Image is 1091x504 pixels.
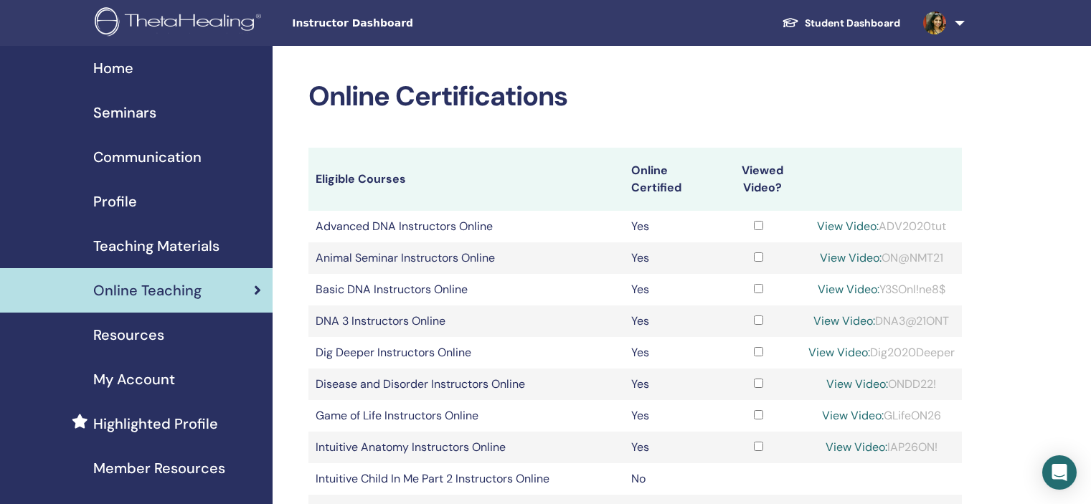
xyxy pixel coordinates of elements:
img: logo.png [95,7,266,39]
td: Yes [624,369,716,400]
td: Dig Deeper Instructors Online [308,337,624,369]
div: Dig2020Deeper [808,344,955,361]
td: Yes [624,211,716,242]
span: Online Teaching [93,280,202,301]
th: Online Certified [624,148,716,211]
a: View Video: [820,250,882,265]
h2: Online Certifications [308,80,962,113]
span: Resources [93,324,164,346]
a: View Video: [826,439,887,455]
span: Seminars [93,102,156,123]
td: Yes [624,274,716,305]
span: Profile [93,191,137,212]
td: Disease and Disorder Instructors Online [308,369,624,400]
a: View Video: [808,345,870,360]
td: Basic DNA Instructors Online [308,274,624,305]
td: Yes [624,337,716,369]
td: Intuitive Anatomy Instructors Online [308,432,624,463]
td: Yes [624,432,716,463]
span: Home [93,57,133,79]
td: Game of Life Instructors Online [308,400,624,432]
th: Viewed Video? [716,148,801,211]
td: DNA 3 Instructors Online [308,305,624,337]
div: ONDD22! [808,376,955,393]
td: Animal Seminar Instructors Online [308,242,624,274]
a: View Video: [817,219,879,234]
td: No [624,463,716,495]
th: Eligible Courses [308,148,624,211]
span: Highlighted Profile [93,413,218,434]
img: default.jpg [923,11,946,34]
td: Yes [624,305,716,337]
td: Advanced DNA Instructors Online [308,211,624,242]
span: Member Resources [93,457,225,479]
span: Instructor Dashboard [292,16,507,31]
div: IAP26ON! [808,439,955,456]
a: View Video: [813,313,875,328]
td: Yes [624,400,716,432]
span: Teaching Materials [93,235,219,257]
span: My Account [93,369,175,390]
td: Intuitive Child In Me Part 2 Instructors Online [308,463,624,495]
span: Communication [93,146,202,168]
div: Open Intercom Messenger [1042,455,1077,490]
img: graduation-cap-white.svg [782,16,799,29]
a: Student Dashboard [770,10,912,37]
div: ADV2020tut [808,218,955,235]
a: View Video: [822,408,884,423]
td: Yes [624,242,716,274]
a: View Video: [818,282,879,297]
a: View Video: [826,376,888,391]
div: GLifeON26 [808,407,955,424]
div: Y3SOnl!ne8$ [808,281,955,298]
div: DNA3@21ONT [808,313,955,330]
div: ON@NMT21 [808,249,955,267]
